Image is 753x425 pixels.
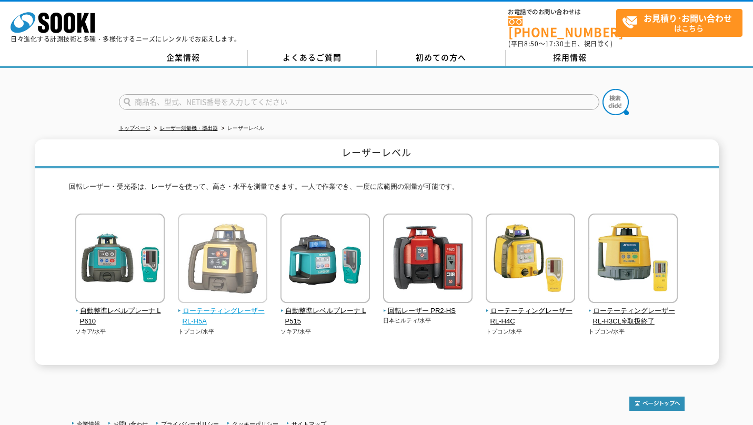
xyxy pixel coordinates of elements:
p: トプコン/水平 [486,327,576,336]
a: 自動整準レベルプレーナ LP515 [280,296,370,327]
a: ローテーティングレーザー RL-H4C [486,296,576,327]
a: ローテーティングレーザー RL-H3CL※取扱終了 [588,296,678,327]
a: 回転レーザー PR2-HS [383,296,473,317]
a: トップページ [119,125,150,131]
a: 初めての方へ [377,50,506,66]
img: 回転レーザー PR2-HS [383,214,473,306]
span: ローテーティングレーザー RL-H5A [178,306,268,328]
img: 自動整準レベルプレーナ LP610 [75,214,165,306]
a: [PHONE_NUMBER] [508,16,616,38]
a: 企業情報 [119,50,248,66]
p: ソキア/水平 [75,327,165,336]
span: ローテーティングレーザー RL-H3CL※取扱終了 [588,306,678,328]
p: トプコン/水平 [178,327,268,336]
span: 8:50 [524,39,539,48]
span: (平日 ～ 土日、祝日除く) [508,39,613,48]
p: 回転レーザー・受光器は、レーザーを使って、高さ・水平を測量できます。一人で作業でき、一度に広範囲の測量が可能です。 [69,181,685,198]
span: 17:30 [545,39,564,48]
a: レーザー測量機・墨出器 [160,125,218,131]
span: 回転レーザー PR2-HS [383,306,473,317]
a: よくあるご質問 [248,50,377,66]
img: ローテーティングレーザー RL-H4C [486,214,575,306]
input: 商品名、型式、NETIS番号を入力してください [119,94,599,110]
span: ローテーティングレーザー RL-H4C [486,306,576,328]
strong: お見積り･お問い合わせ [644,12,732,24]
a: 自動整準レベルプレーナ LP610 [75,296,165,327]
a: お見積り･お問い合わせはこちら [616,9,742,37]
p: ソキア/水平 [280,327,370,336]
li: レーザーレベル [219,123,264,134]
h1: レーザーレベル [35,139,719,168]
span: 自動整準レベルプレーナ LP610 [75,306,165,328]
span: お電話でのお問い合わせは [508,9,616,15]
p: 日々進化する計測技術と多種・多様化するニーズにレンタルでお応えします。 [11,36,241,42]
img: 自動整準レベルプレーナ LP515 [280,214,370,306]
span: 自動整準レベルプレーナ LP515 [280,306,370,328]
span: はこちら [622,9,742,36]
p: 日本ヒルティ/水平 [383,316,473,325]
img: btn_search.png [603,89,629,115]
img: ローテーティングレーザー RL-H5A [178,214,267,306]
span: 初めての方へ [416,52,466,63]
a: 採用情報 [506,50,635,66]
a: ローテーティングレーザー RL-H5A [178,296,268,327]
img: トップページへ [629,397,685,411]
img: ローテーティングレーザー RL-H3CL※取扱終了 [588,214,678,306]
p: トプコン/水平 [588,327,678,336]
